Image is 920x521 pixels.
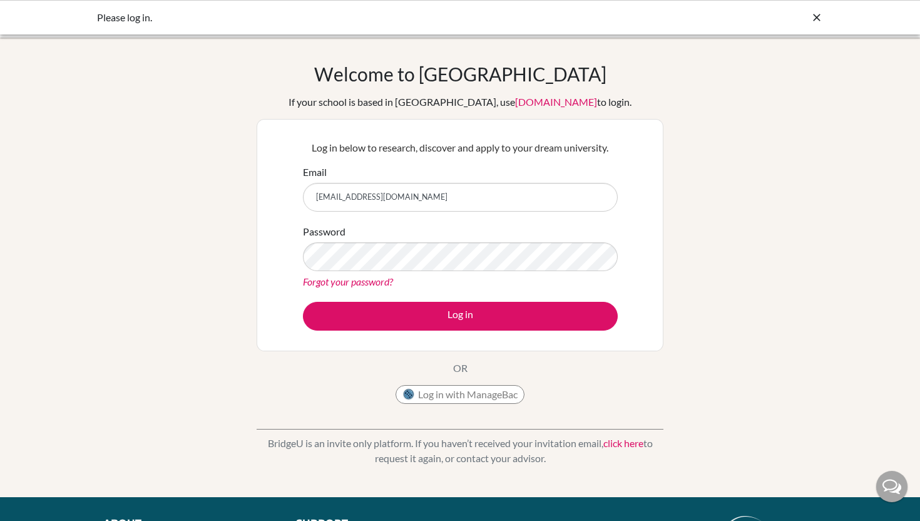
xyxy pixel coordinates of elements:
[303,302,618,331] button: Log in
[453,361,468,376] p: OR
[289,95,631,110] div: If your school is based in [GEOGRAPHIC_DATA], use to login.
[257,436,663,466] p: BridgeU is an invite only platform. If you haven’t received your invitation email, to request it ...
[97,10,635,25] div: Please log in.
[314,63,606,85] h1: Welcome to [GEOGRAPHIC_DATA]
[303,224,345,239] label: Password
[303,140,618,155] p: Log in below to research, discover and apply to your dream university.
[396,385,524,404] button: Log in with ManageBac
[603,437,643,449] a: click here
[303,165,327,180] label: Email
[515,96,597,108] a: [DOMAIN_NAME]
[303,276,393,287] a: Forgot your password?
